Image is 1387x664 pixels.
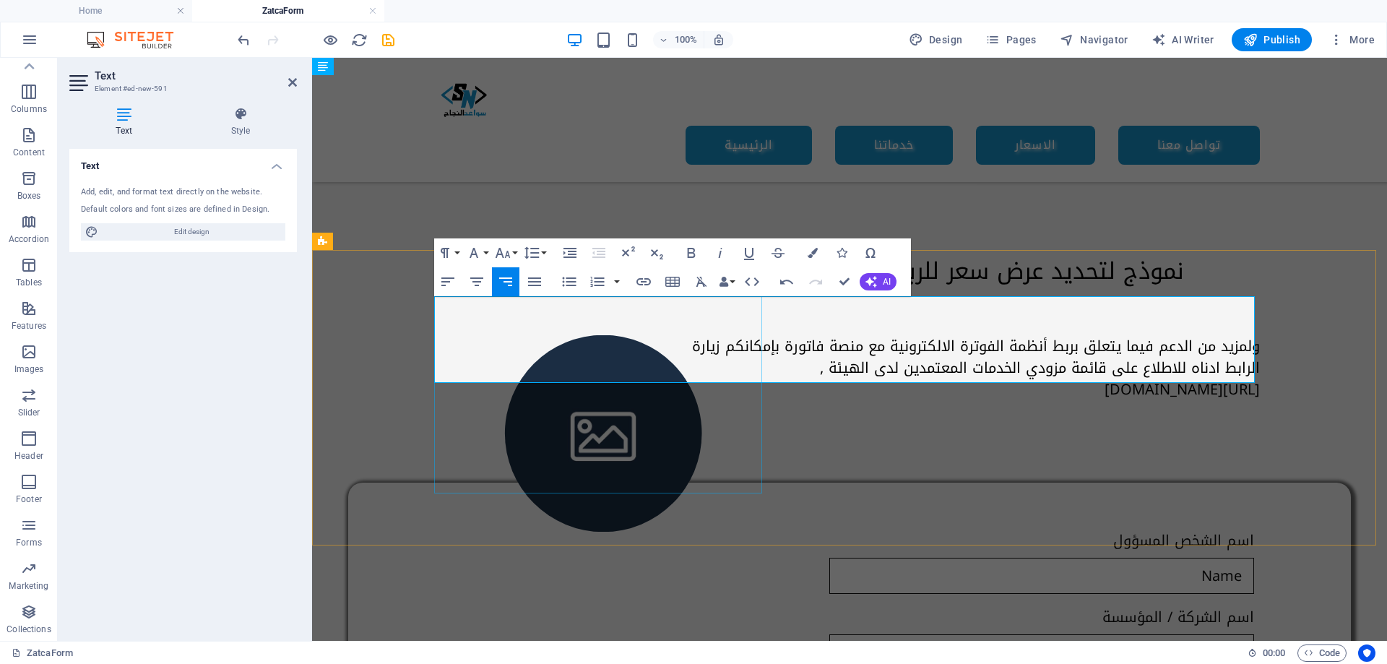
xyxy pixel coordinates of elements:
[653,31,704,48] button: 100%
[611,267,623,296] button: Ordered List
[909,33,963,47] span: Design
[738,267,766,296] button: HTML
[95,69,297,82] h2: Text
[9,233,49,245] p: Accordion
[903,28,969,51] div: Design (Ctrl+Alt+Y)
[802,267,829,296] button: Redo (Ctrl+Shift+Z)
[521,267,548,296] button: Align Justify
[81,186,285,199] div: Add, edit, and format text directly on the website.
[1243,33,1300,47] span: Publish
[659,267,686,296] button: Insert Table
[773,267,800,296] button: Undo (Ctrl+Z)
[184,107,297,137] h4: Style
[985,33,1036,47] span: Pages
[707,238,734,267] button: Italic (Ctrl+I)
[7,624,51,635] p: Collections
[351,32,368,48] i: Reload page
[521,238,548,267] button: Line Height
[556,267,583,296] button: Unordered List
[13,147,45,158] p: Content
[350,31,368,48] button: reload
[69,149,297,175] h4: Text
[831,267,858,296] button: Confirm (Ctrl+⏎)
[688,267,715,296] button: Clear Formatting
[1263,644,1285,662] span: 00 00
[9,580,48,592] p: Marketing
[1151,33,1214,47] span: AI Writer
[379,31,397,48] button: save
[903,28,969,51] button: Design
[1060,33,1128,47] span: Navigator
[614,238,641,267] button: Superscript
[235,31,252,48] button: undo
[585,238,613,267] button: Decrease Indent
[83,31,191,48] img: Editor Logo
[712,33,725,46] i: On resize automatically adjust zoom level to fit chosen device.
[14,363,44,375] p: Images
[14,450,43,462] p: Header
[764,238,792,267] button: Strikethrough
[1232,28,1312,51] button: Publish
[1146,28,1220,51] button: AI Writer
[675,31,698,48] h6: 100%
[463,267,491,296] button: Align Center
[95,82,268,95] h3: Element #ed-new-591
[69,107,184,137] h4: Text
[463,238,491,267] button: Font Family
[860,273,896,290] button: AI
[980,28,1042,51] button: Pages
[81,223,285,241] button: Edit design
[321,31,339,48] button: Click here to leave preview mode and continue editing
[584,267,611,296] button: Ordered List
[799,238,826,267] button: Colors
[434,238,462,267] button: Paragraph Format
[18,407,40,418] p: Slider
[380,32,397,48] i: Save (Ctrl+S)
[236,32,252,48] i: Undo: Add element (Ctrl+Z)
[12,320,46,332] p: Features
[11,103,47,115] p: Columns
[17,190,41,202] p: Boxes
[678,238,705,267] button: Bold (Ctrl+B)
[735,238,763,267] button: Underline (Ctrl+U)
[1358,644,1375,662] button: Usercentrics
[16,277,42,288] p: Tables
[828,238,855,267] button: Icons
[12,644,73,662] a: Click to cancel selection. Double-click to open Pages
[492,238,519,267] button: Font Size
[1273,647,1275,658] span: :
[127,277,948,342] h6: ولمزيد من الدعم فيما يتعلق بربط أنظمة الفوترة الالكترونية مع منصة فاتورة بإمكانكم زيارة الرابط اد...
[434,267,462,296] button: Align Left
[883,277,891,286] span: AI
[1323,28,1380,51] button: More
[1054,28,1134,51] button: Navigator
[192,3,384,19] h4: ZatcaForm
[717,267,737,296] button: Data Bindings
[1248,644,1286,662] h6: Session time
[1304,644,1340,662] span: Code
[492,267,519,296] button: Align Right
[1297,644,1347,662] button: Code
[643,238,670,267] button: Subscript
[630,267,657,296] button: Insert Link
[81,204,285,216] div: Default colors and font sizes are defined in Design.
[556,238,584,267] button: Increase Indent
[16,493,42,505] p: Footer
[857,238,884,267] button: Special Characters
[1329,33,1375,47] span: More
[16,537,42,548] p: Forms
[103,223,281,241] span: Edit design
